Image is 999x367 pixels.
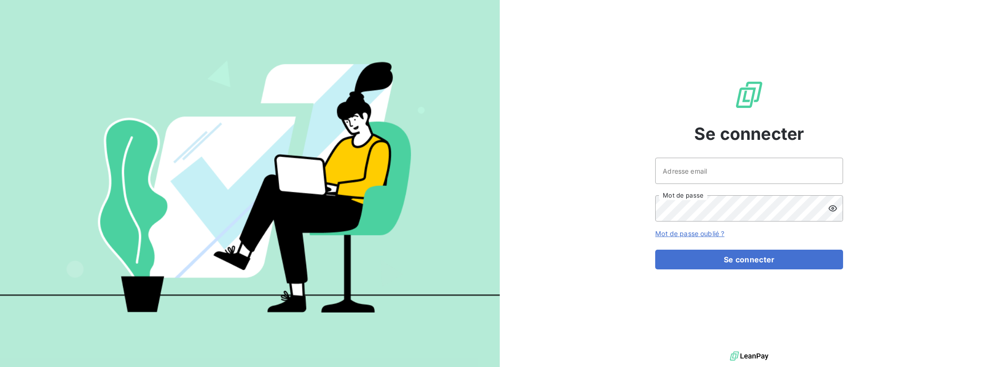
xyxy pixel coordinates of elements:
[655,158,843,184] input: placeholder
[734,80,764,110] img: Logo LeanPay
[655,229,724,237] a: Mot de passe oublié ?
[694,121,804,146] span: Se connecter
[655,250,843,269] button: Se connecter
[730,349,768,363] img: logo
